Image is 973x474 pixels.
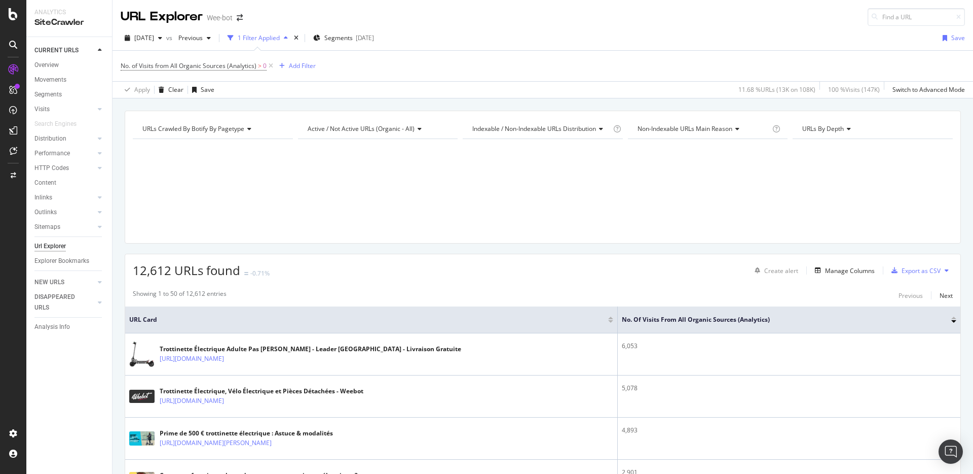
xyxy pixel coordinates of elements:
div: HTTP Codes [34,163,69,174]
a: NEW URLS [34,277,95,288]
a: Distribution [34,133,95,144]
div: Inlinks [34,192,52,203]
span: Indexable / Non-Indexable URLs distribution [472,124,596,133]
div: Switch to Advanced Mode [892,85,965,94]
a: [URL][DOMAIN_NAME][PERSON_NAME] [160,438,272,448]
div: Export as CSV [902,266,941,275]
a: Url Explorer [34,241,105,252]
button: Add Filter [275,60,316,72]
div: Apply [134,85,150,94]
span: vs [166,33,174,42]
span: URL Card [129,315,606,324]
div: Overview [34,60,59,71]
span: No. of Visits from All Organic Sources (Analytics) [121,61,256,70]
div: 5,078 [622,384,956,393]
a: Analysis Info [34,322,105,332]
div: Next [940,291,953,300]
h4: Active / Not Active URLs [306,121,449,137]
a: Outlinks [34,207,95,218]
button: Apply [121,82,150,98]
div: Wee-bot [207,13,233,23]
button: Save [188,82,214,98]
div: times [292,33,301,43]
div: CURRENT URLS [34,45,79,56]
div: Movements [34,75,66,85]
span: Segments [324,33,353,42]
a: [URL][DOMAIN_NAME] [160,354,224,364]
span: No. of Visits from All Organic Sources (Analytics) [622,315,936,324]
div: [DATE] [356,33,374,42]
div: Sitemaps [34,222,60,232]
button: Previous [899,289,923,301]
span: Previous [174,33,203,42]
div: Analytics [34,8,104,17]
button: [DATE] [121,30,166,46]
div: Open Intercom Messenger [939,439,963,464]
span: 2025 Aug. 6th [134,33,154,42]
div: Search Engines [34,119,77,129]
a: Search Engines [34,119,87,129]
div: NEW URLS [34,277,64,288]
h4: URLs by Depth [800,121,944,137]
span: Non-Indexable URLs Main Reason [638,124,732,133]
div: DISAPPEARED URLS [34,292,86,313]
div: URL Explorer [121,8,203,25]
div: Manage Columns [825,266,875,275]
img: main image [129,390,155,403]
div: Content [34,178,56,188]
a: HTTP Codes [34,163,95,174]
div: SiteCrawler [34,17,104,28]
a: Performance [34,148,95,159]
a: CURRENT URLS [34,45,95,56]
a: Sitemaps [34,222,95,232]
span: URLs by Depth [802,124,844,133]
button: Clear [155,82,183,98]
a: Content [34,178,105,188]
div: Outlinks [34,207,57,218]
div: Trottinette Électrique Adulte Pas [PERSON_NAME] - Leader [GEOGRAPHIC_DATA] - Livraison Gratuite [160,345,461,354]
div: 11.68 % URLs ( 13K on 108K ) [738,85,815,94]
div: Performance [34,148,70,159]
span: Active / Not Active URLs (organic - all) [308,124,415,133]
button: Switch to Advanced Mode [888,82,965,98]
div: -0.71% [250,269,270,278]
div: Trottinette Électrique, Vélo Électrique et Pièces Détachées - Weebot [160,387,363,396]
div: Create alert [764,266,798,275]
h4: Non-Indexable URLs Main Reason [635,121,771,137]
div: Previous [899,291,923,300]
div: 4,893 [622,426,956,435]
button: Create alert [751,262,798,279]
div: 1 Filter Applied [238,33,280,42]
div: 100 % Visits ( 147K ) [828,85,880,94]
input: Find a URL [868,8,965,26]
a: Segments [34,89,105,100]
h4: URLs Crawled By Botify By pagetype [140,121,284,137]
div: Distribution [34,133,66,144]
span: 12,612 URLs found [133,262,240,279]
span: URLs Crawled By Botify By pagetype [142,124,244,133]
a: Movements [34,75,105,85]
button: 1 Filter Applied [223,30,292,46]
div: Save [201,85,214,94]
div: Clear [168,85,183,94]
h4: Indexable / Non-Indexable URLs Distribution [470,121,611,137]
a: [URL][DOMAIN_NAME] [160,396,224,406]
button: Previous [174,30,215,46]
a: Overview [34,60,105,71]
button: Save [939,30,965,46]
a: Explorer Bookmarks [34,256,105,266]
div: Add Filter [289,61,316,70]
button: Segments[DATE] [309,30,378,46]
button: Next [940,289,953,301]
div: 6,053 [622,342,956,351]
img: main image [129,342,155,367]
img: main image [129,431,155,446]
div: Analysis Info [34,322,70,332]
div: arrow-right-arrow-left [237,14,243,21]
span: > [258,61,261,70]
a: DISAPPEARED URLS [34,292,95,313]
a: Visits [34,104,95,115]
div: Explorer Bookmarks [34,256,89,266]
div: Showing 1 to 50 of 12,612 entries [133,289,227,301]
button: Export as CSV [887,262,941,279]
